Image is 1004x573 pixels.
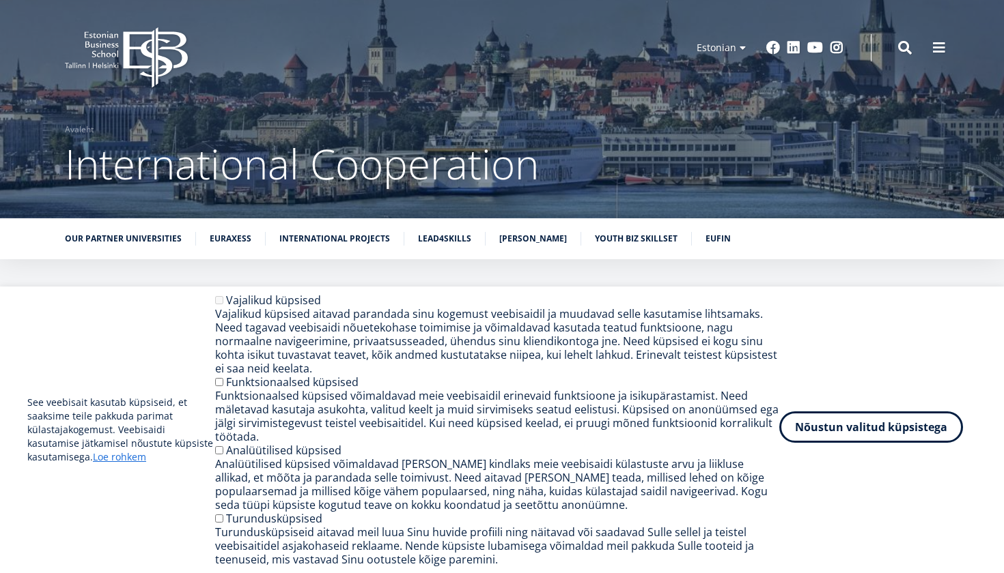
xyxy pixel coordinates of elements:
a: Loe rohkem [93,450,146,464]
a: Linkedin [787,41,800,55]
div: Turundusküpsiseid aitavad meil luua Sinu huvide profiili ning näitavad või saadavad Sulle sellel ... [215,525,779,566]
a: Lead4Skills [418,232,471,246]
a: Youtube [807,41,823,55]
a: EUFIN [706,232,731,246]
span: International Cooperation [65,136,539,192]
a: Euraxess [210,232,251,246]
a: International Projects [279,232,390,246]
label: Turundusküpsised [226,511,322,526]
a: Instagram [830,41,843,55]
button: Nõustun valitud küpsistega [779,411,963,443]
a: Our partner universities [65,232,182,246]
label: Funktsionaalsed küpsised [226,374,359,390]
a: [PERSON_NAME] [499,232,567,246]
p: See veebisait kasutab küpsiseid, et saaksime teile pakkuda parimat külastajakogemust. Veebisaidi ... [27,396,215,464]
a: Facebook [766,41,780,55]
div: Funktsionaalsed küpsised võimaldavad meie veebisaidil erinevaid funktsioone ja isikupärastamist. ... [215,389,779,443]
label: Analüütilised küpsised [226,443,341,458]
div: Analüütilised küpsised võimaldavad [PERSON_NAME] kindlaks meie veebisaidi külastuste arvu ja liik... [215,457,779,512]
a: Avaleht [65,123,94,136]
div: Vajalikud küpsised aitavad parandada sinu kogemust veebisaidil ja muudavad selle kasutamise lihts... [215,307,779,375]
label: Vajalikud küpsised [226,293,321,308]
a: Youth BIZ Skillset [595,232,678,246]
